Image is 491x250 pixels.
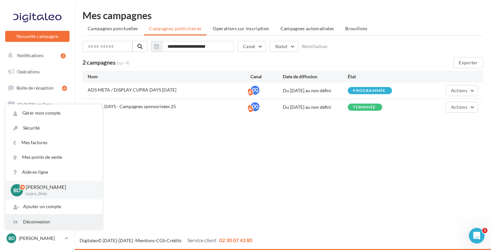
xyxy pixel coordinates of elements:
div: Date de diffusion [283,73,348,80]
a: Campagnes DataOnDemand [4,200,71,219]
span: Notifications [17,53,44,58]
a: Mes points de vente [6,150,102,165]
button: Notifications 3 [4,49,68,62]
span: © [DATE]-[DATE] - - - [80,238,252,243]
a: Visibilité en ligne [4,98,71,111]
a: Sécurité [6,121,102,135]
a: Crédits [167,238,182,243]
a: Mentions [135,238,155,243]
div: Nom [88,73,250,80]
div: programmée [353,89,385,93]
span: Campagnes automatisées [281,26,334,31]
div: 3 [61,53,66,58]
p: [PERSON_NAME] [26,183,92,191]
div: Déconnexion [6,215,102,229]
iframe: Intercom live chat [469,228,485,244]
a: Médiathèque [4,146,71,160]
button: Actions [446,85,478,96]
span: Actions [451,104,467,110]
a: Gérer mon compte [6,106,102,120]
span: ADS META / DISPLAY CUPRA DAYS Septembre 2025 [88,87,176,93]
p: cupra_blois [26,191,92,197]
a: Digitaleo [80,238,98,243]
span: 1 [482,228,487,233]
button: Canal [237,41,266,52]
a: Campagnes [4,114,71,128]
button: Réinitialiser [302,44,328,49]
span: Boîte de réception [17,85,54,91]
p: [PERSON_NAME] [19,235,62,242]
div: 6 [62,86,67,91]
button: Nouvelle campagne [5,31,69,42]
a: Contacts [4,130,71,144]
a: Boîte de réception6 [4,81,71,95]
div: Ajouter un compte [6,199,102,214]
span: Opérations [17,69,40,74]
a: CGS [156,238,165,243]
div: terminée [353,105,376,109]
span: (sur 4) [117,60,129,66]
span: 02 30 07 43 80 [219,237,252,243]
a: Calendrier [4,162,71,176]
span: Actions [451,88,467,93]
div: État [348,73,413,80]
div: Du [DATE] au non défini [283,104,348,110]
button: Actions [446,102,478,113]
a: Mes factures [6,135,102,150]
span: Campagnes ponctuelles [88,26,138,31]
span: Operations sur inscription [213,26,269,31]
a: Opérations [4,65,71,79]
button: Statut [270,41,298,52]
div: Mes campagnes [82,10,483,20]
button: Exporter [453,57,483,68]
span: Visibilité en ligne [18,102,52,107]
a: Aide en ligne [6,165,102,180]
a: PLV et print personnalisable [4,178,71,197]
span: Brouillons [345,26,368,31]
div: Du [DATE] au non défini [283,87,348,94]
span: 2 campagnes [82,59,116,66]
a: BD [PERSON_NAME] [5,232,69,244]
span: BD [13,186,20,194]
span: BD [8,235,15,242]
span: Service client [187,237,217,243]
div: Canal [250,73,283,80]
span: CUPRA DAYS - Campagnes sponsorisées 25 [88,104,176,109]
